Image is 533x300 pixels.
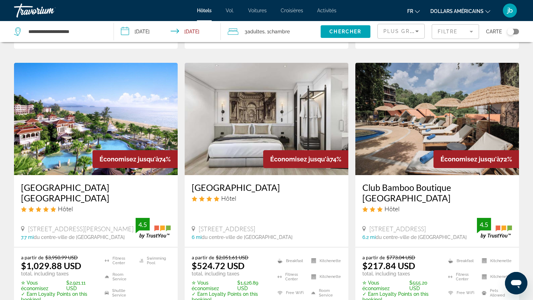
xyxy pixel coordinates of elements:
li: Room Service [308,287,341,299]
font: jb [507,7,513,14]
button: Travelers: 3 adults, 0 children [221,21,321,42]
img: trustyou-badge.svg [477,218,512,239]
div: 4 star Hotel [192,194,341,202]
button: Chercher [321,25,370,38]
div: 74% [263,150,348,168]
li: Fitness Center [274,271,308,283]
span: du centre-ville de [GEOGRAPHIC_DATA] [201,234,293,240]
li: Free WiFi [274,287,308,299]
li: Room Service [101,271,136,283]
span: a partir de [21,254,43,260]
ins: $217.84 USD [362,260,415,271]
span: Économisez jusqu'à [100,155,159,163]
button: Toggle map [502,28,519,35]
a: Croisières [281,8,303,13]
span: Hôtel [58,205,73,213]
div: 5 star Hotel [21,205,171,213]
li: Kitchenette [308,254,341,267]
p: total, including taxes [21,271,96,276]
div: 3 star Hotel [362,205,512,213]
span: Carte [486,27,502,36]
span: Plus grandes économies [383,28,467,34]
ins: $1,029.88 USD [21,260,81,271]
del: $3,950.99 USD [45,254,78,260]
button: Menu utilisateur [501,3,519,18]
span: ✮ Vous économisez [362,280,408,291]
li: Fitness Center [101,254,136,267]
a: Voitures [248,8,267,13]
img: Hotel image [185,63,348,175]
iframe: Bouton de lancement de la fenêtre de messagerie [505,272,527,294]
span: du centre-ville de [GEOGRAPHIC_DATA] [376,234,467,240]
li: Breakfast [274,254,308,267]
p: total, including taxes [362,271,439,276]
button: Changer de devise [430,6,490,16]
li: Shuttle Service [101,287,136,299]
span: [STREET_ADDRESS][PERSON_NAME] [28,225,134,233]
ins: $524.72 USD [192,260,245,271]
a: [GEOGRAPHIC_DATA] [192,182,341,193]
div: 74% [93,150,178,168]
p: $555.20 USD [362,280,439,291]
font: fr [407,8,413,14]
a: Club Bamboo Boutique [GEOGRAPHIC_DATA] [362,182,512,203]
li: Swimming Pool [136,254,171,267]
span: 7.7 mi [21,234,34,240]
span: ✮ Vous économisez [21,280,64,291]
button: Changer de langue [407,6,420,16]
span: Adultes [247,29,265,34]
button: Check-in date: Dec 4, 2025 Check-out date: Dec 7, 2025 [114,21,221,42]
span: Économisez jusqu'à [440,155,500,163]
li: Kitchenette [478,254,512,267]
span: Hôtel [221,194,236,202]
a: Hotel image [14,63,178,175]
img: trustyou-badge.svg [136,218,171,239]
a: Hôtels [197,8,212,13]
a: Vol. [226,8,234,13]
span: 6.2 mi [362,234,376,240]
span: , 1 [265,27,290,36]
span: du centre-ville de [GEOGRAPHIC_DATA] [34,234,125,240]
li: Pets Allowed [478,287,512,299]
font: dollars américains [430,8,484,14]
mat-select: Sort by [383,27,419,35]
del: $2,051.61 USD [216,254,248,260]
span: ✮ Vous économisez [192,280,235,291]
a: [GEOGRAPHIC_DATA] [GEOGRAPHIC_DATA] [21,182,171,203]
p: total, including taxes [192,271,269,276]
span: Chercher [329,29,361,34]
del: $773.04 USD [387,254,415,260]
a: Travorium [14,1,84,20]
a: Activités [317,8,336,13]
p: $2,921.11 USD [21,280,96,291]
span: a partir de [192,254,214,260]
li: Free WiFi [445,287,478,299]
span: Hôtel [384,205,399,213]
li: Fitness Center [445,271,478,283]
div: 4.5 [477,220,491,229]
li: Kitchenette [308,271,341,283]
span: 3 [245,27,265,36]
span: a partir de [362,254,385,260]
li: Kitchenette [478,271,512,283]
div: 4.5 [136,220,150,229]
div: 72% [433,150,519,168]
button: Filter [432,24,479,39]
li: Breakfast [445,254,478,267]
p: $1,526.89 USD [192,280,269,291]
span: 6 mi [192,234,201,240]
span: Économisez jusqu'à [270,155,330,163]
span: Chambre [269,29,290,34]
span: [STREET_ADDRESS] [369,225,426,233]
img: Hotel image [355,63,519,175]
span: [STREET_ADDRESS] [199,225,255,233]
